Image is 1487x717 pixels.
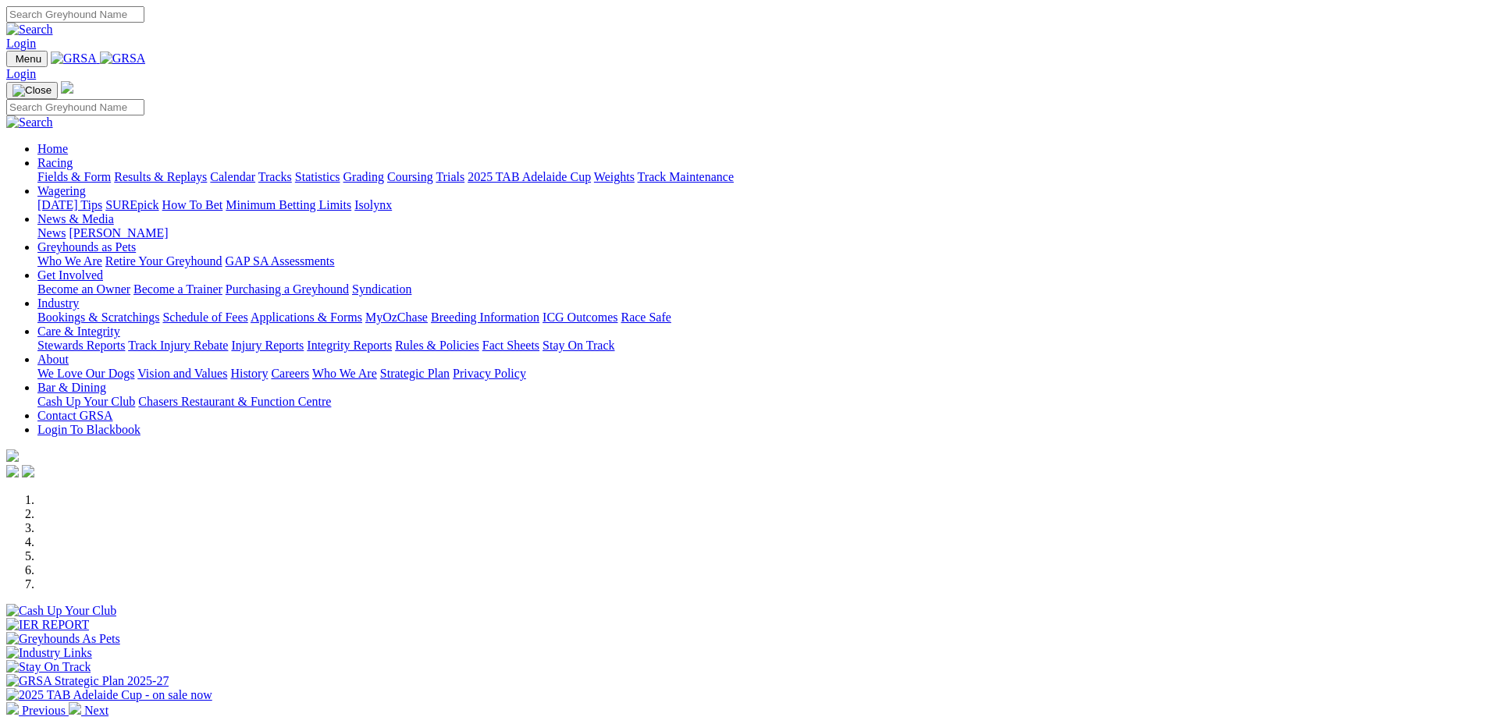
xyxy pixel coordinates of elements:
img: IER REPORT [6,618,89,632]
img: facebook.svg [6,465,19,477]
a: Tracks [258,170,292,183]
a: Injury Reports [231,339,304,352]
a: Syndication [352,282,411,296]
a: Calendar [210,170,255,183]
a: Bookings & Scratchings [37,311,159,324]
a: Race Safe [621,311,671,324]
a: Retire Your Greyhound [105,254,222,268]
a: Stewards Reports [37,339,125,352]
a: Previous [6,704,69,717]
a: Statistics [295,170,340,183]
img: GRSA Strategic Plan 2025-27 [6,674,169,688]
span: Menu [16,53,41,65]
a: GAP SA Assessments [226,254,335,268]
img: twitter.svg [22,465,34,477]
img: logo-grsa-white.png [61,81,73,94]
a: Bar & Dining [37,381,106,394]
a: We Love Our Dogs [37,367,134,380]
a: Who We Are [312,367,377,380]
a: SUREpick [105,198,158,211]
a: Track Injury Rebate [128,339,228,352]
a: Strategic Plan [380,367,450,380]
a: Chasers Restaurant & Function Centre [138,395,331,408]
a: 2025 TAB Adelaide Cup [468,170,591,183]
a: Schedule of Fees [162,311,247,324]
img: GRSA [51,51,97,66]
a: Racing [37,156,73,169]
a: Applications & Forms [251,311,362,324]
a: Rules & Policies [395,339,479,352]
div: Industry [37,311,1481,325]
div: Greyhounds as Pets [37,254,1481,268]
a: Get Involved [37,268,103,282]
div: Bar & Dining [37,395,1481,409]
a: Become an Owner [37,282,130,296]
a: Stay On Track [543,339,614,352]
a: Fields & Form [37,170,111,183]
a: Grading [343,170,384,183]
a: Privacy Policy [453,367,526,380]
input: Search [6,99,144,115]
img: 2025 TAB Adelaide Cup - on sale now [6,688,212,702]
a: Login To Blackbook [37,423,141,436]
a: Next [69,704,109,717]
a: MyOzChase [365,311,428,324]
div: Racing [37,170,1481,184]
a: Coursing [387,170,433,183]
a: Isolynx [354,198,392,211]
span: Previous [22,704,66,717]
a: ICG Outcomes [543,311,617,324]
div: News & Media [37,226,1481,240]
button: Toggle navigation [6,82,58,99]
a: History [230,367,268,380]
img: chevron-right-pager-white.svg [69,702,81,715]
img: Greyhounds As Pets [6,632,120,646]
a: Login [6,67,36,80]
a: Breeding Information [431,311,539,324]
a: Greyhounds as Pets [37,240,136,254]
img: chevron-left-pager-white.svg [6,702,19,715]
img: Industry Links [6,646,92,660]
a: Purchasing a Greyhound [226,282,349,296]
div: About [37,367,1481,381]
div: Get Involved [37,282,1481,296]
a: Home [37,142,68,155]
a: Care & Integrity [37,325,120,338]
a: Industry [37,296,79,310]
a: Results & Replays [114,170,207,183]
a: Who We Are [37,254,102,268]
a: Trials [436,170,464,183]
img: Cash Up Your Club [6,604,116,618]
button: Toggle navigation [6,51,48,67]
img: GRSA [100,51,146,66]
img: Stay On Track [6,660,91,674]
a: Fact Sheets [482,339,539,352]
a: Weights [594,170,635,183]
input: Search [6,6,144,23]
img: logo-grsa-white.png [6,449,19,462]
a: Cash Up Your Club [37,395,135,408]
a: Login [6,37,36,50]
a: News [37,226,66,240]
a: Contact GRSA [37,409,112,422]
img: Search [6,115,53,130]
img: Search [6,23,53,37]
a: Integrity Reports [307,339,392,352]
a: [PERSON_NAME] [69,226,168,240]
img: Close [12,84,52,97]
a: Vision and Values [137,367,227,380]
a: Wagering [37,184,86,197]
a: Track Maintenance [638,170,734,183]
div: Wagering [37,198,1481,212]
a: How To Bet [162,198,223,211]
a: Minimum Betting Limits [226,198,351,211]
a: Careers [271,367,309,380]
a: About [37,353,69,366]
a: [DATE] Tips [37,198,102,211]
a: News & Media [37,212,114,225]
a: Become a Trainer [133,282,222,296]
span: Next [84,704,109,717]
div: Care & Integrity [37,339,1481,353]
